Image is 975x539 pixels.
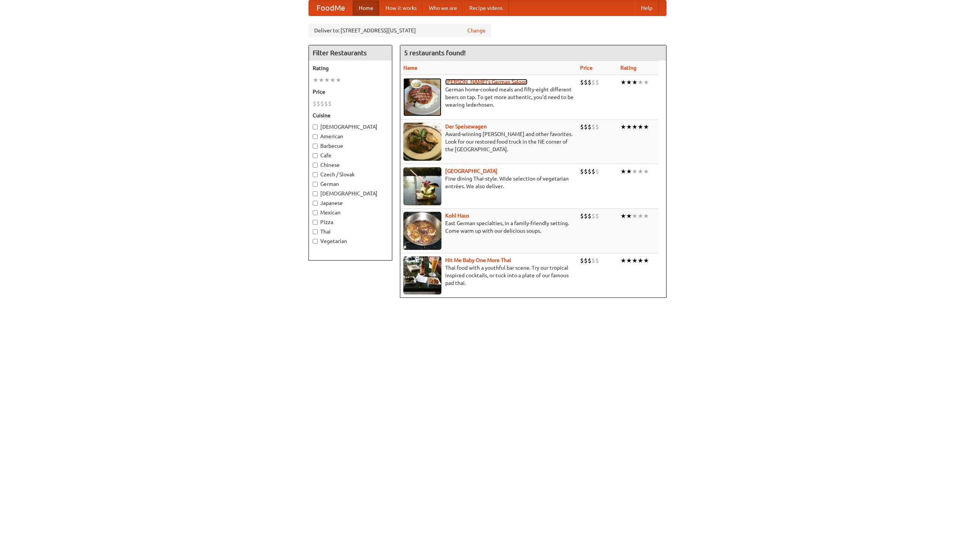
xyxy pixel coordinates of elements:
li: ★ [643,78,649,86]
li: $ [584,167,588,176]
li: ★ [638,123,643,131]
li: $ [584,78,588,86]
li: ★ [620,78,626,86]
input: Barbecue [313,144,318,149]
li: $ [324,99,328,108]
p: German home-cooked meals and fifty-eight different beers on tap. To get more authentic, you'd nee... [403,86,574,109]
li: ★ [638,78,643,86]
li: $ [584,212,588,220]
label: Mexican [313,209,388,216]
label: Barbecue [313,142,388,150]
a: [PERSON_NAME]'s German Saloon [445,79,527,85]
p: East German specialties, in a family-friendly setting. Come warm up with our delicious soups. [403,219,574,235]
p: Thai food with a youthful bar scene. Try our tropical inspired cocktails, or tuck into a plate of... [403,264,574,287]
li: $ [588,212,591,220]
li: $ [580,256,584,265]
li: ★ [643,123,649,131]
li: $ [595,78,599,86]
li: ★ [324,76,330,84]
img: babythai.jpg [403,256,441,294]
li: $ [591,78,595,86]
img: speisewagen.jpg [403,123,441,161]
li: $ [595,256,599,265]
input: Cafe [313,153,318,158]
a: Der Speisewagen [445,123,487,130]
li: ★ [643,256,649,265]
label: Czech / Slovak [313,171,388,178]
a: FoodMe [309,0,353,16]
input: [DEMOGRAPHIC_DATA] [313,191,318,196]
li: $ [588,256,591,265]
li: $ [591,212,595,220]
div: Deliver to: [STREET_ADDRESS][US_STATE] [308,24,491,37]
input: Czech / Slovak [313,172,318,177]
li: ★ [626,78,632,86]
li: ★ [620,167,626,176]
li: $ [588,167,591,176]
a: How it works [379,0,423,16]
label: Pizza [313,218,388,226]
a: Price [580,65,593,71]
input: Japanese [313,201,318,206]
a: Recipe videos [463,0,509,16]
input: Mexican [313,210,318,215]
p: Fine dining Thai-style. Wide selection of vegetarian entrées. We also deliver. [403,175,574,190]
label: [DEMOGRAPHIC_DATA] [313,123,388,131]
a: Who we are [423,0,463,16]
h5: Cuisine [313,112,388,119]
li: $ [584,256,588,265]
li: ★ [318,76,324,84]
li: ★ [643,167,649,176]
img: esthers.jpg [403,78,441,116]
li: ★ [626,212,632,220]
label: German [313,180,388,188]
li: ★ [330,76,336,84]
li: $ [595,212,599,220]
b: Kohl Haus [445,213,469,219]
a: Rating [620,65,636,71]
img: satay.jpg [403,167,441,205]
li: ★ [632,212,638,220]
li: $ [313,99,316,108]
input: [DEMOGRAPHIC_DATA] [313,125,318,130]
li: ★ [620,212,626,220]
li: ★ [632,167,638,176]
label: Thai [313,228,388,235]
li: $ [580,212,584,220]
label: Japanese [313,199,388,207]
li: $ [591,167,595,176]
h5: Rating [313,64,388,72]
a: Change [467,27,486,34]
li: $ [591,123,595,131]
li: ★ [638,167,643,176]
label: [DEMOGRAPHIC_DATA] [313,190,388,197]
input: Vegetarian [313,239,318,244]
a: Home [353,0,379,16]
p: Award-winning [PERSON_NAME] and other favorites. Look for our restored food truck in the NE corne... [403,130,574,153]
label: American [313,133,388,140]
li: $ [591,256,595,265]
a: Name [403,65,417,71]
li: $ [328,99,332,108]
li: $ [580,123,584,131]
ng-pluralize: 5 restaurants found! [404,49,466,56]
li: ★ [313,76,318,84]
input: Pizza [313,220,318,225]
input: Chinese [313,163,318,168]
b: [GEOGRAPHIC_DATA] [445,168,497,174]
li: ★ [620,256,626,265]
li: $ [580,167,584,176]
a: Hit Me Baby One More Thai [445,257,511,263]
h5: Price [313,88,388,96]
input: American [313,134,318,139]
li: $ [316,99,320,108]
li: ★ [632,78,638,86]
label: Chinese [313,161,388,169]
a: Help [635,0,659,16]
li: $ [584,123,588,131]
li: ★ [638,212,643,220]
input: Thai [313,229,318,234]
